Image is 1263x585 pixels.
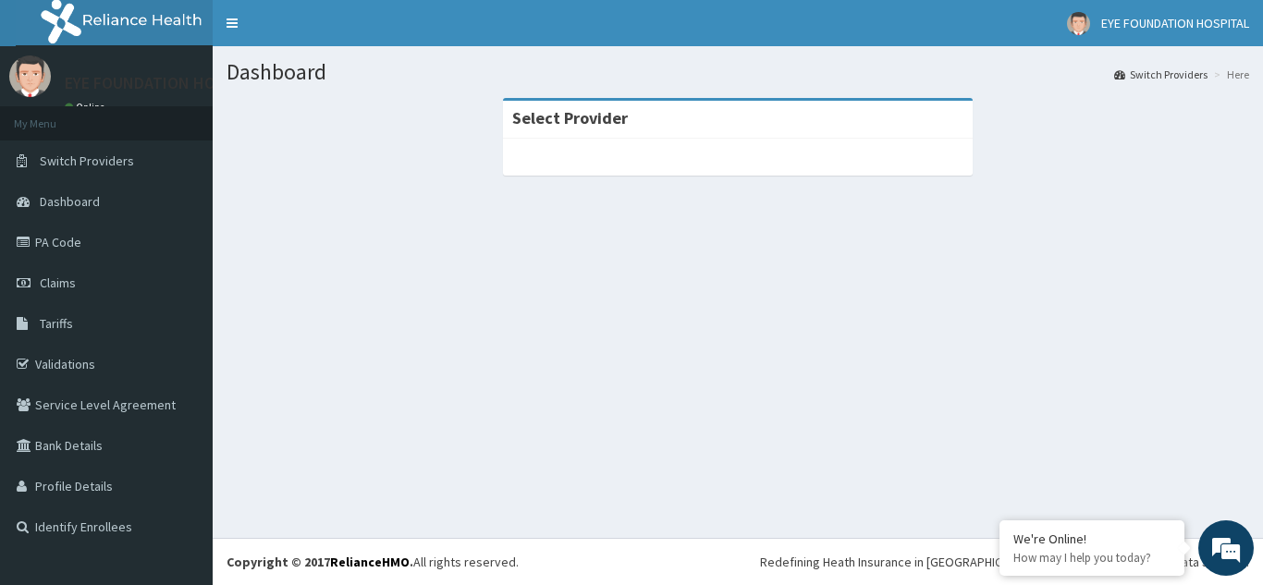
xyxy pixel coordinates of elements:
img: User Image [1067,12,1090,35]
p: EYE FOUNDATION HOSPITAL [65,75,265,91]
span: EYE FOUNDATION HOSPITAL [1101,15,1249,31]
a: Online [65,101,109,114]
a: Switch Providers [1114,67,1208,82]
span: Dashboard [40,193,100,210]
img: User Image [9,55,51,97]
a: RelianceHMO [330,554,410,570]
p: How may I help you today? [1013,550,1171,566]
span: Tariffs [40,315,73,332]
footer: All rights reserved. [213,538,1263,585]
strong: Copyright © 2017 . [227,554,413,570]
div: We're Online! [1013,530,1171,547]
div: Redefining Heath Insurance in [GEOGRAPHIC_DATA] using Telemedicine and Data Science! [760,553,1249,571]
span: Claims [40,274,76,291]
li: Here [1209,67,1249,82]
span: Switch Providers [40,152,134,169]
h1: Dashboard [227,60,1249,84]
strong: Select Provider [512,107,628,128]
